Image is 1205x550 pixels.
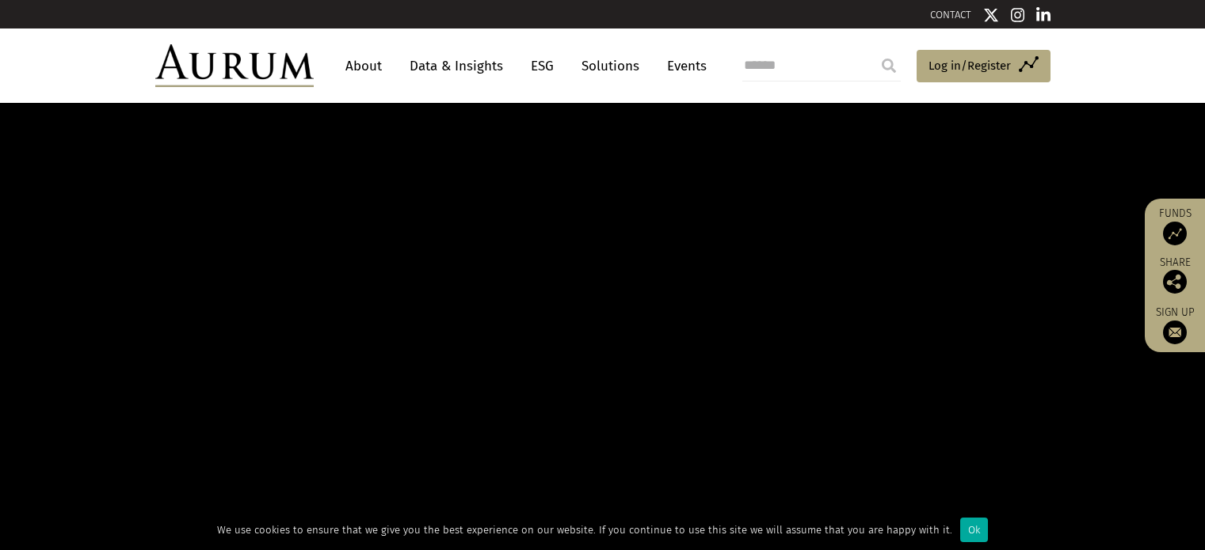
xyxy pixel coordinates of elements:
[917,50,1051,83] a: Log in/Register
[574,51,647,81] a: Solutions
[873,50,905,82] input: Submit
[155,44,314,87] img: Aurum
[659,51,707,81] a: Events
[1153,305,1197,344] a: Sign up
[1163,222,1187,245] img: Access Funds
[1036,7,1051,23] img: Linkedin icon
[1163,270,1187,294] img: Share this post
[960,518,988,542] div: Ok
[337,51,390,81] a: About
[523,51,562,81] a: ESG
[929,56,1011,75] span: Log in/Register
[1153,207,1197,245] a: Funds
[930,9,971,21] a: CONTACT
[1011,7,1025,23] img: Instagram icon
[983,7,999,23] img: Twitter icon
[402,51,511,81] a: Data & Insights
[1153,257,1197,294] div: Share
[1163,321,1187,344] img: Sign up to our newsletter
